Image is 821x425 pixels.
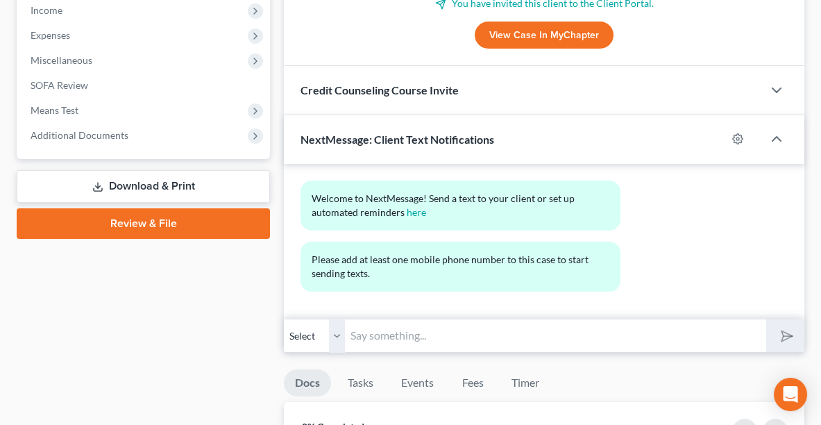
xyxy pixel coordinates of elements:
[312,192,577,218] span: Welcome to NextMessage! Send a text to your client or set up automated reminders
[301,133,494,146] span: NextMessage: Client Text Notifications
[301,83,459,97] span: Credit Counseling Course Invite
[31,54,92,66] span: Miscellaneous
[312,253,591,279] span: Please add at least one mobile phone number to this case to start sending texts.
[407,206,426,218] a: here
[390,369,445,397] a: Events
[345,319,766,353] input: Say something...
[31,104,78,116] span: Means Test
[774,378,807,411] div: Open Intercom Messenger
[17,208,270,239] a: Review & File
[500,369,550,397] a: Timer
[31,129,128,141] span: Additional Documents
[337,369,384,397] a: Tasks
[475,22,613,49] a: View Case in MyChapter
[19,73,270,98] a: SOFA Review
[31,4,62,16] span: Income
[450,369,495,397] a: Fees
[17,170,270,203] a: Download & Print
[284,369,331,397] a: Docs
[31,79,88,91] span: SOFA Review
[31,29,70,41] span: Expenses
